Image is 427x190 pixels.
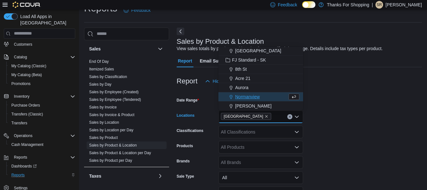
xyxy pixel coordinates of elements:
[294,129,299,134] button: Open list of options
[218,83,303,92] button: Aurora
[1,92,78,101] button: Inventory
[9,62,75,70] span: My Catalog (Classic)
[235,84,248,91] span: Aurora
[232,57,266,63] span: FJ Standard - SK
[177,28,184,35] button: Next
[89,120,119,125] span: Sales by Location
[11,164,37,169] span: Dashboards
[89,120,119,125] a: Sales by Location
[203,75,248,88] button: Hide Parameters
[9,119,75,127] span: Transfers
[218,65,303,74] button: 8th St
[177,38,264,45] h3: Sales by Product & Location
[6,79,78,88] button: Promotions
[89,75,127,79] a: Sales by Classification
[294,114,299,119] button: Close list of options
[11,173,25,178] span: Reports
[302,1,315,8] input: Dark Mode
[11,53,29,61] button: Catalog
[9,162,39,170] a: Dashboards
[89,82,112,87] span: Sales by Day
[11,132,35,140] button: Operations
[14,94,29,99] span: Inventory
[89,67,114,72] span: Itemized Sales
[278,2,297,8] span: Feedback
[131,7,150,13] span: Feedback
[89,113,134,117] a: Sales by Invoice & Product
[89,158,132,163] span: Sales by Product per Day
[13,2,41,8] img: Cova
[213,78,246,84] span: Hide Parameters
[156,45,164,53] button: Sales
[89,46,101,52] h3: Sales
[1,39,78,49] button: Customers
[89,128,133,133] span: Sales by Location per Day
[200,55,240,67] span: Email Subscription
[14,55,27,60] span: Catalog
[377,1,382,9] span: SR
[89,173,101,179] h3: Taxes
[6,140,78,149] button: Cash Management
[89,90,139,94] a: Sales by Employee (Created)
[218,102,303,111] button: [PERSON_NAME]
[11,132,75,140] span: Operations
[11,154,30,161] button: Reports
[235,75,250,82] span: Acre 21
[89,89,139,95] span: Sales by Employee (Created)
[11,40,75,48] span: Customers
[121,4,153,16] a: Feedback
[9,110,46,118] a: Transfers (Classic)
[11,63,46,69] span: My Catalog (Classic)
[9,102,43,109] a: Purchase Orders
[9,102,75,109] span: Purchase Orders
[1,53,78,62] button: Catalog
[11,93,32,100] button: Inventory
[6,101,78,110] button: Purchase Orders
[9,62,49,70] a: My Catalog (Classic)
[89,46,155,52] button: Sales
[89,158,132,163] a: Sales by Product per Day
[6,171,78,180] button: Reports
[89,135,118,140] a: Sales by Product
[177,159,190,164] label: Brands
[386,1,422,9] p: [PERSON_NAME]
[287,114,292,119] button: Clear input
[372,1,373,9] p: |
[9,71,45,79] a: My Catalog (Beta)
[6,62,78,70] button: My Catalog (Classic)
[235,48,281,54] span: [GEOGRAPHIC_DATA]
[235,103,271,109] span: [PERSON_NAME]
[177,128,204,133] label: Classifications
[1,131,78,140] button: Operations
[11,72,42,77] span: My Catalog (Beta)
[6,162,78,171] a: Dashboards
[11,93,75,100] span: Inventory
[177,174,194,179] label: Sale Type
[9,80,33,88] a: Promotions
[89,173,155,179] button: Taxes
[218,46,303,56] button: [GEOGRAPHIC_DATA]
[9,162,75,170] span: Dashboards
[14,155,27,160] span: Reports
[11,154,75,161] span: Reports
[84,58,169,167] div: Sales
[218,74,303,83] button: Acre 21
[6,119,78,128] button: Transfers
[9,80,75,88] span: Promotions
[89,97,141,102] a: Sales by Employee (Tendered)
[89,59,109,64] span: End Of Day
[89,67,114,71] a: Itemized Sales
[89,105,117,109] a: Sales by Invoice
[6,70,78,79] button: My Catalog (Beta)
[294,160,299,165] button: Open list of options
[177,143,193,148] label: Products
[11,121,27,126] span: Transfers
[224,113,263,120] span: [GEOGRAPHIC_DATA]
[9,171,27,179] a: Reports
[9,141,75,148] span: Cash Management
[235,94,260,100] span: Normanview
